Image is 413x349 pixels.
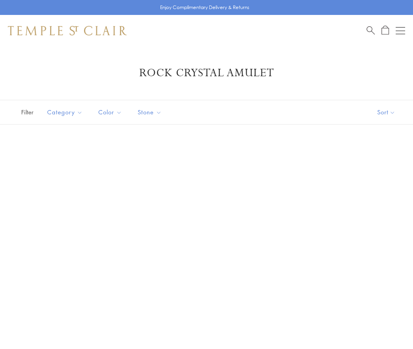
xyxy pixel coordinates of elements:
[360,100,413,124] button: Show sort by
[132,103,168,121] button: Stone
[43,107,88,117] span: Category
[367,26,375,35] a: Search
[92,103,128,121] button: Color
[20,66,393,80] h1: Rock Crystal Amulet
[134,107,168,117] span: Stone
[8,26,127,35] img: Temple St. Clair
[41,103,88,121] button: Category
[396,26,405,35] button: Open navigation
[94,107,128,117] span: Color
[382,26,389,35] a: Open Shopping Bag
[160,4,249,11] p: Enjoy Complimentary Delivery & Returns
